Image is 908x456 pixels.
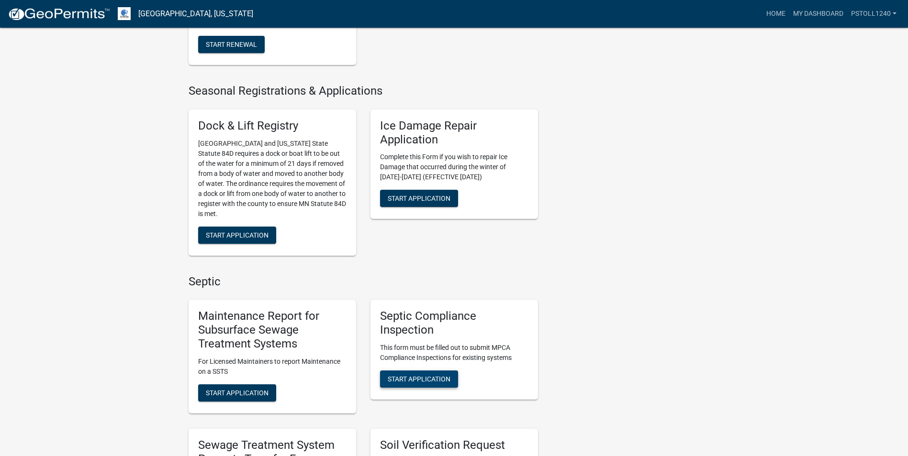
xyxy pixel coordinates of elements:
p: [GEOGRAPHIC_DATA] and [US_STATE] State Statute 84D requires a dock or boat lift to be out of the ... [198,139,347,219]
p: Complete this Form if you wish to repair Ice Damage that occurred during the winter of [DATE]-[DA... [380,152,528,182]
a: My Dashboard [789,5,847,23]
h4: Seasonal Registrations & Applications [189,84,538,98]
p: For Licensed Maintainers to report Maintenance on a SSTS [198,357,347,377]
img: Otter Tail County, Minnesota [118,7,131,20]
span: Start Application [388,195,450,202]
button: Start Application [198,384,276,402]
span: Start Application [206,231,269,239]
h5: Maintenance Report for Subsurface Sewage Treatment Systems [198,309,347,350]
a: Home [762,5,789,23]
span: Start Application [388,375,450,383]
button: Start Application [380,190,458,207]
button: Start Application [198,227,276,244]
a: [GEOGRAPHIC_DATA], [US_STATE] [138,6,253,22]
h5: Ice Damage Repair Application [380,119,528,147]
button: Start Application [380,370,458,388]
span: Start Application [206,389,269,396]
h4: Septic [189,275,538,289]
h5: Dock & Lift Registry [198,119,347,133]
button: Start Renewal [198,36,265,53]
h5: Soil Verification Request [380,438,528,452]
span: Start Renewal [206,41,257,48]
a: pstoll1240 [847,5,900,23]
p: This form must be filled out to submit MPCA Compliance Inspections for existing systems [380,343,528,363]
h5: Septic Compliance Inspection [380,309,528,337]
